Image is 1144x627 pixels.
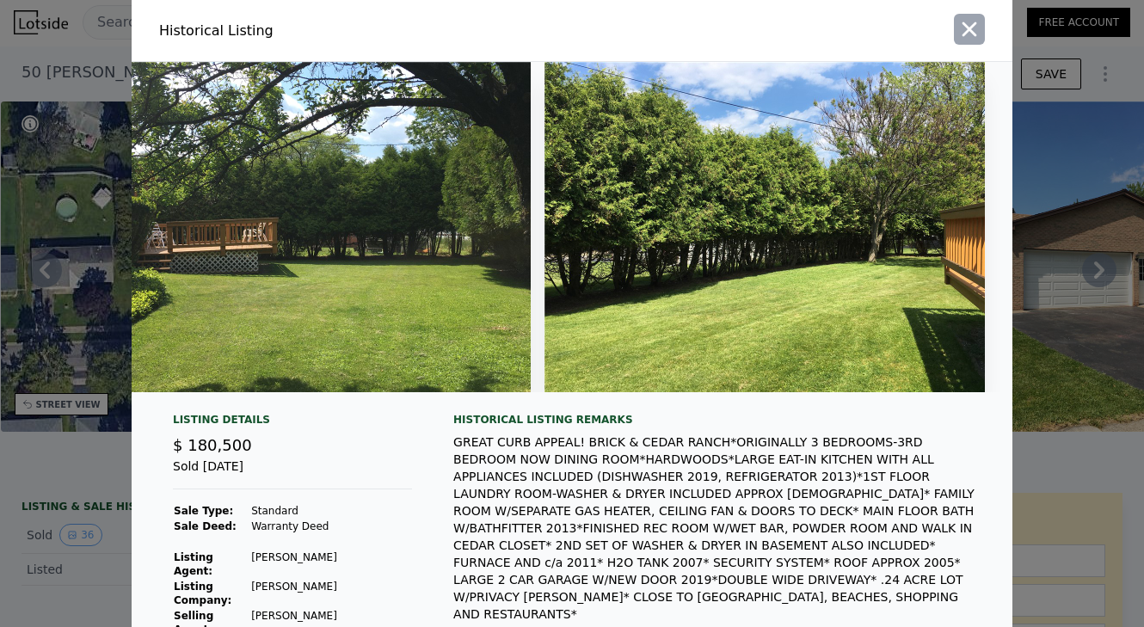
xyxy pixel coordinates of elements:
div: Sold [DATE] [173,458,412,489]
img: Property Img [544,62,985,392]
img: Property Img [90,62,531,392]
td: [PERSON_NAME] [250,579,412,608]
div: Historical Listing [159,21,565,41]
div: Historical Listing remarks [453,413,985,427]
strong: Listing Agent: [174,551,213,577]
strong: Listing Company: [174,581,231,606]
div: Listing Details [173,413,412,433]
strong: Sale Type: [174,505,233,517]
div: GREAT CURB APPEAL! BRICK & CEDAR RANCH*ORIGINALLY 3 BEDROOMS-3RD BEDROOM NOW DINING ROOM*HARDWOOD... [453,433,985,623]
td: Warranty Deed [250,519,412,534]
span: $ 180,500 [173,436,252,454]
strong: Sale Deed: [174,520,237,532]
td: [PERSON_NAME] [250,550,412,579]
td: Standard [250,503,412,519]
